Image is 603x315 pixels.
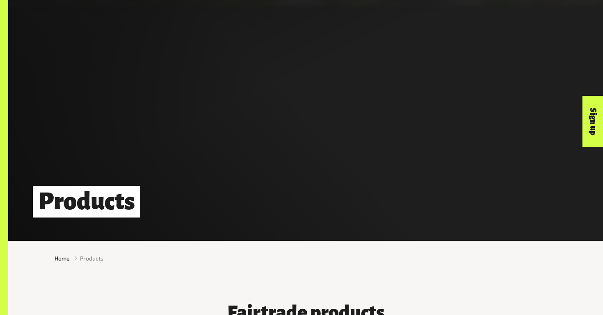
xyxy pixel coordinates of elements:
[33,186,140,218] h1: Products
[55,254,70,263] a: Home
[80,254,103,263] span: Products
